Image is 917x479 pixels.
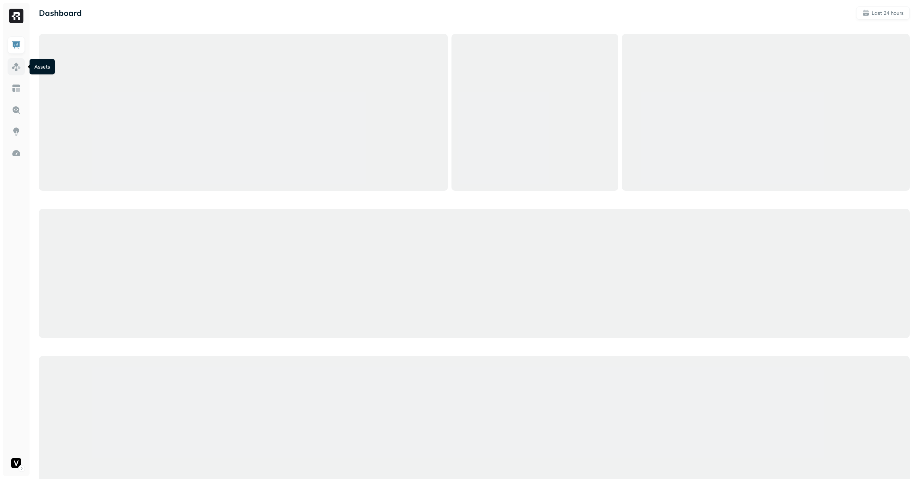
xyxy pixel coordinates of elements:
img: Asset Explorer [12,84,21,93]
button: Last 24 hours [856,6,910,19]
p: Dashboard [39,8,82,18]
div: Assets [30,59,55,75]
img: Query Explorer [12,105,21,115]
img: Assets [12,62,21,71]
img: Ryft [9,9,23,23]
img: Insights [12,127,21,136]
img: Optimization [12,149,21,158]
img: Voodoo [11,458,21,468]
p: Last 24 hours [872,10,904,17]
img: Dashboard [12,40,21,50]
